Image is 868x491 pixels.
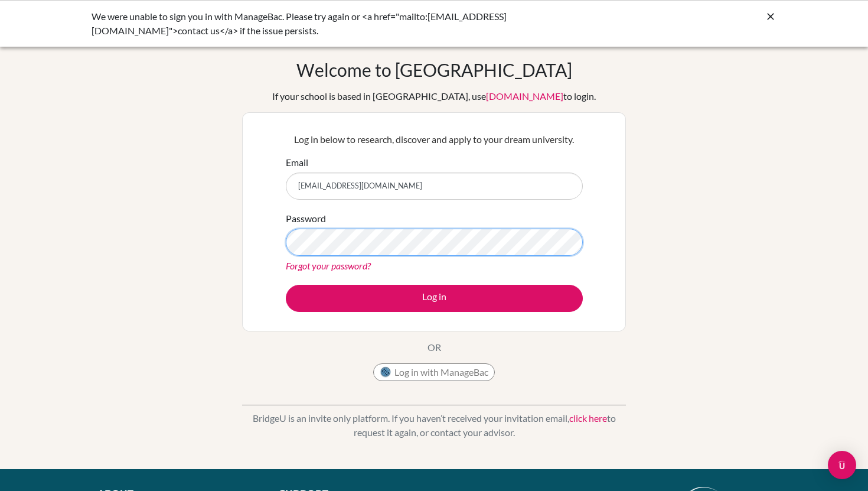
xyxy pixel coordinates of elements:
[486,90,563,102] a: [DOMAIN_NAME]
[286,132,583,147] p: Log in below to research, discover and apply to your dream university.
[373,363,495,381] button: Log in with ManageBac
[286,155,308,170] label: Email
[286,260,371,271] a: Forgot your password?
[828,451,856,479] div: Open Intercom Messenger
[296,59,572,80] h1: Welcome to [GEOGRAPHIC_DATA]
[242,411,626,440] p: BridgeU is an invite only platform. If you haven’t received your invitation email, to request it ...
[428,340,441,355] p: OR
[272,89,596,103] div: If your school is based in [GEOGRAPHIC_DATA], use to login.
[286,212,326,226] label: Password
[92,9,599,38] div: We were unable to sign you in with ManageBac. Please try again or <a href="mailto:[EMAIL_ADDRESS]...
[286,285,583,312] button: Log in
[569,412,607,424] a: click here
